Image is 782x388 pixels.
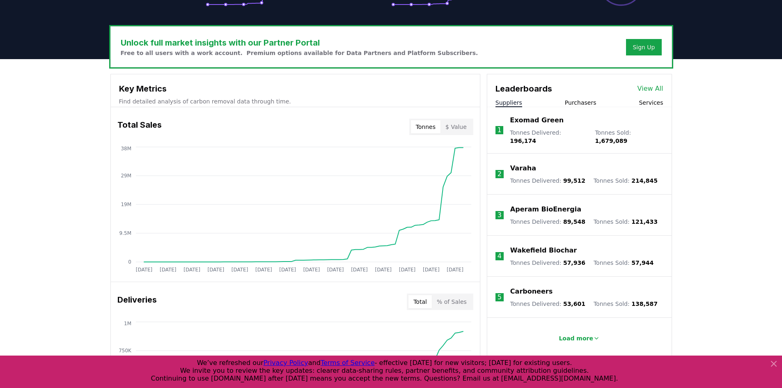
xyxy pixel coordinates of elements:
p: Tonnes Delivered : [510,129,587,145]
h3: Unlock full market insights with our Partner Portal [121,37,478,49]
button: Services [639,99,663,107]
tspan: [DATE] [447,267,463,273]
p: Tonnes Sold : [594,218,658,226]
p: Tonnes Delivered : [510,177,585,185]
button: Total [408,295,432,308]
h3: Key Metrics [119,83,472,95]
button: Tonnes [411,120,440,133]
tspan: [DATE] [231,267,248,273]
p: Tonnes Delivered : [510,218,585,226]
tspan: 29M [121,173,131,179]
tspan: 1M [124,321,131,326]
tspan: [DATE] [399,267,415,273]
button: $ Value [440,120,472,133]
tspan: 750K [119,348,132,354]
tspan: [DATE] [375,267,392,273]
a: Wakefield Biochar [510,246,577,255]
p: Tonnes Sold : [595,129,663,145]
a: View All [638,84,663,94]
p: Find detailed analysis of carbon removal data through time. [119,97,472,106]
a: Carboneers [510,287,553,296]
tspan: [DATE] [351,267,368,273]
a: Exomad Green [510,115,564,125]
span: 1,679,089 [595,138,627,144]
button: Suppliers [495,99,522,107]
a: Aperam BioEnergia [510,204,581,214]
p: 4 [498,251,502,261]
button: Load more [552,330,606,347]
tspan: [DATE] [279,267,296,273]
p: Free to all users with a work account. Premium options available for Data Partners and Platform S... [121,49,478,57]
tspan: 9.5M [119,230,131,236]
tspan: [DATE] [423,267,440,273]
button: Sign Up [626,39,661,55]
tspan: [DATE] [159,267,176,273]
span: 214,845 [631,177,658,184]
span: 57,936 [563,259,585,266]
tspan: [DATE] [255,267,272,273]
tspan: 38M [121,146,131,152]
span: 99,512 [563,177,585,184]
h3: Deliveries [117,294,157,310]
p: 2 [498,169,502,179]
span: 53,601 [563,301,585,307]
h3: Leaderboards [495,83,552,95]
a: Varaha [510,163,536,173]
p: 3 [498,210,502,220]
tspan: [DATE] [327,267,344,273]
tspan: [DATE] [135,267,152,273]
p: Load more [559,334,593,342]
tspan: 0 [128,259,131,265]
button: Purchasers [565,99,596,107]
p: 5 [498,292,502,302]
span: 89,548 [563,218,585,225]
p: Tonnes Sold : [594,300,658,308]
span: 196,174 [510,138,536,144]
a: Sign Up [633,43,655,51]
tspan: 19M [121,202,131,207]
p: 1 [497,125,501,135]
span: 121,433 [631,218,658,225]
p: Tonnes Sold : [594,259,654,267]
tspan: [DATE] [303,267,320,273]
h3: Total Sales [117,119,162,135]
tspan: [DATE] [207,267,224,273]
button: % of Sales [432,295,472,308]
tspan: [DATE] [183,267,200,273]
span: 57,944 [631,259,654,266]
p: Tonnes Sold : [594,177,658,185]
span: 138,587 [631,301,658,307]
p: Tonnes Delivered : [510,300,585,308]
p: Tonnes Delivered : [510,259,585,267]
